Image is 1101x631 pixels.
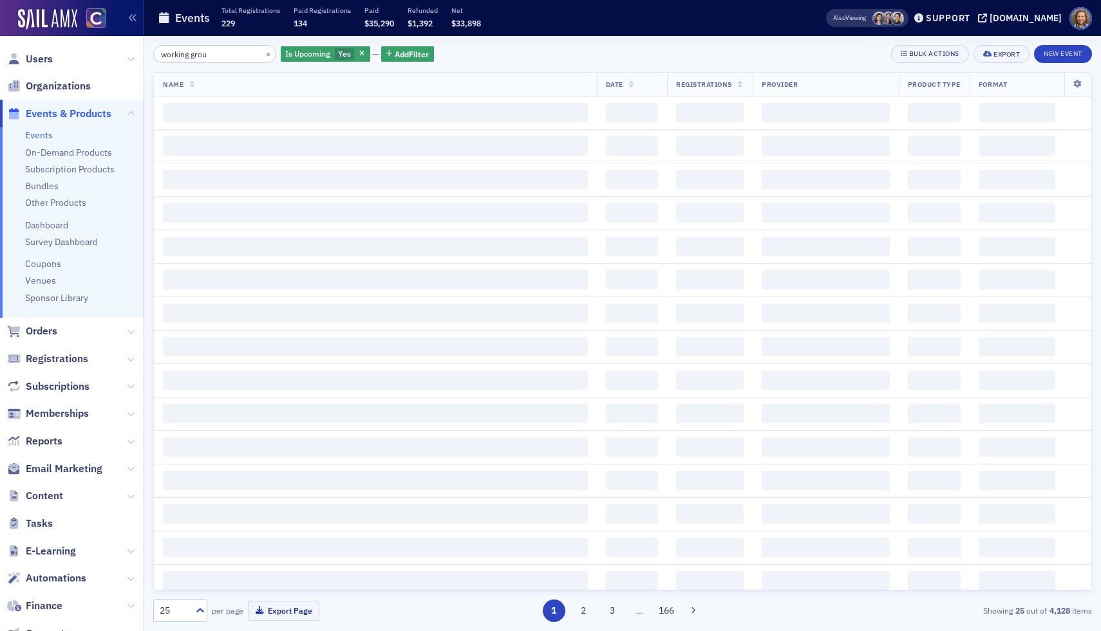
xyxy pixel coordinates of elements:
[908,103,961,122] span: ‌
[891,45,969,63] button: Bulk Actions
[248,601,319,621] button: Export Page
[606,437,658,457] span: ‌
[572,599,594,622] button: 2
[364,18,394,28] span: $35,290
[606,270,658,289] span: ‌
[25,258,61,270] a: Coupons
[762,237,890,256] span: ‌
[7,380,89,394] a: Subscriptions
[294,6,351,15] p: Paid Registrations
[979,571,1055,590] span: ‌
[1034,45,1092,63] button: New Event
[163,270,588,289] span: ‌
[25,147,112,158] a: On-Demand Products
[676,571,744,590] span: ‌
[163,571,588,590] span: ‌
[25,236,98,248] a: Survey Dashboard
[26,352,88,366] span: Registrations
[163,237,588,256] span: ‌
[979,270,1055,289] span: ‌
[163,80,183,89] span: Name
[25,129,53,141] a: Events
[908,80,961,89] span: Product Type
[606,170,658,189] span: ‌
[7,52,53,66] a: Users
[1047,605,1072,616] strong: 4,128
[606,337,658,356] span: ‌
[601,599,624,622] button: 3
[788,605,1092,616] div: Showing out of items
[974,45,1030,63] button: Export
[606,504,658,524] span: ‌
[606,370,658,390] span: ‌
[979,404,1055,423] span: ‌
[908,270,961,289] span: ‌
[833,14,866,23] span: Viewing
[285,48,330,59] span: Is Upcoming
[606,571,658,590] span: ‌
[175,10,210,26] h1: Events
[26,434,62,448] span: Reports
[676,103,744,122] span: ‌
[7,544,76,558] a: E-Learning
[543,599,565,622] button: 1
[163,370,588,390] span: ‌
[26,544,76,558] span: E-Learning
[762,538,890,557] span: ‌
[908,471,961,490] span: ‌
[163,136,588,156] span: ‌
[163,103,588,122] span: ‌
[606,304,658,323] span: ‌
[263,48,274,59] button: ×
[26,462,102,476] span: Email Marketing
[926,12,970,24] div: Support
[676,80,732,89] span: Registrations
[833,14,845,22] div: Also
[908,437,961,457] span: ‌
[979,538,1055,557] span: ‌
[26,79,91,93] span: Organizations
[762,270,890,289] span: ‌
[908,237,961,256] span: ‌
[979,304,1055,323] span: ‌
[676,538,744,557] span: ‌
[762,370,890,390] span: ‌
[26,324,57,338] span: Orders
[979,103,1055,122] span: ‌
[7,434,62,448] a: Reports
[381,46,434,62] button: AddFilter
[676,437,744,457] span: ‌
[762,471,890,490] span: ‌
[908,504,961,524] span: ‌
[762,203,890,223] span: ‌
[212,605,243,616] label: per page
[25,180,59,192] a: Bundles
[153,45,276,63] input: Search…
[655,599,678,622] button: 166
[908,170,961,189] span: ‌
[160,604,188,617] div: 25
[762,337,890,356] span: ‌
[26,380,89,394] span: Subscriptions
[676,337,744,356] span: ‌
[978,14,1066,23] button: [DOMAIN_NAME]
[606,471,658,490] span: ‌
[18,9,77,30] img: SailAMX
[7,599,62,613] a: Finance
[979,370,1055,390] span: ‌
[77,8,106,30] a: View Homepage
[7,352,88,366] a: Registrations
[163,337,588,356] span: ‌
[25,219,68,231] a: Dashboard
[163,504,588,524] span: ‌
[979,437,1055,457] span: ‌
[606,80,623,89] span: Date
[676,370,744,390] span: ‌
[979,337,1055,356] span: ‌
[26,407,89,421] span: Memberships
[762,136,890,156] span: ‌
[606,103,658,122] span: ‌
[294,18,307,28] span: 134
[25,197,86,208] a: Other Products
